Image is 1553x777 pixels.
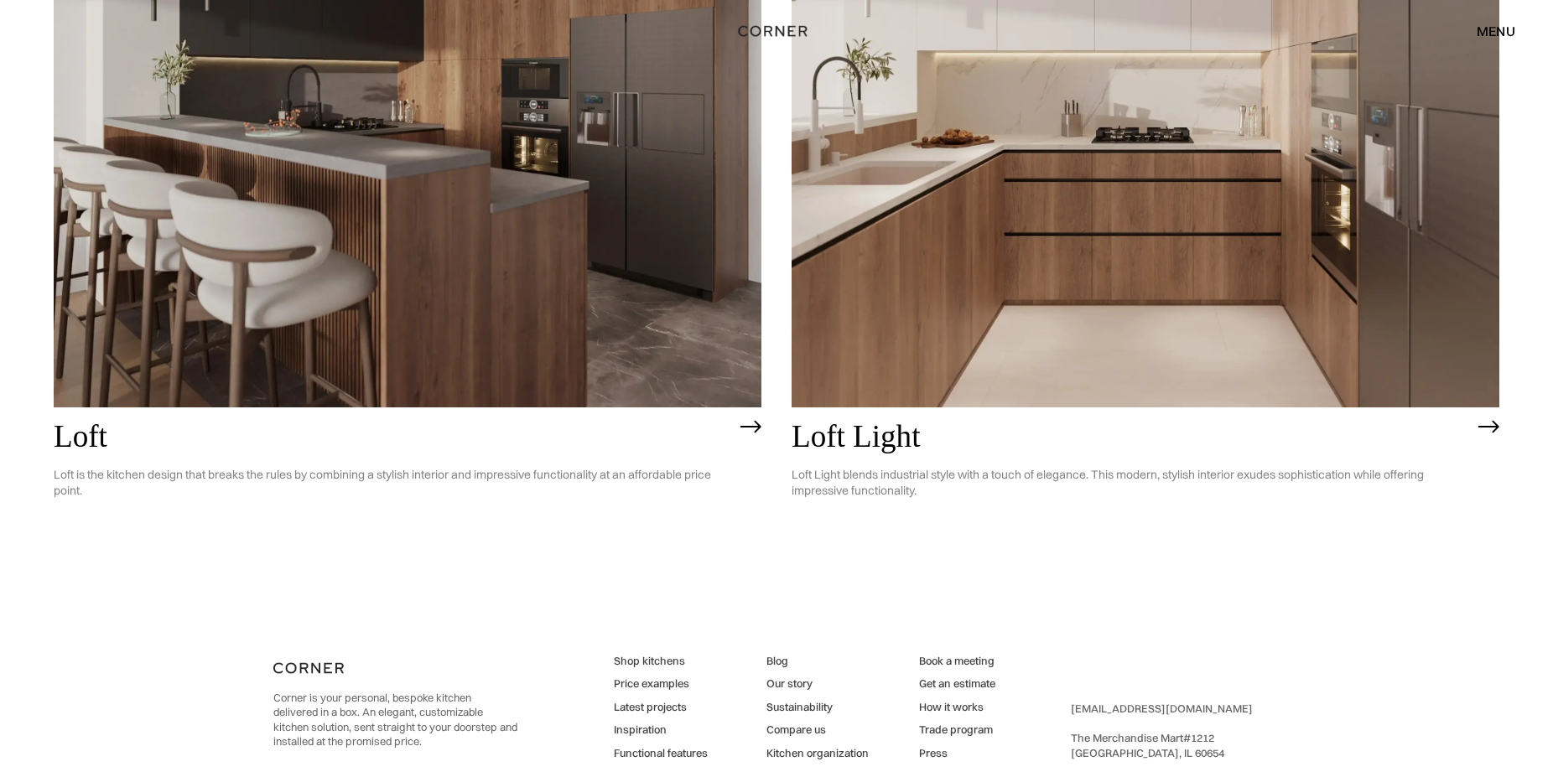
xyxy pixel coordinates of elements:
[614,746,708,761] a: Functional features
[614,723,708,738] a: Inspiration
[766,746,869,761] a: Kitchen organization
[919,723,995,738] a: Trade program
[273,691,517,749] p: Corner is your personal, bespoke kitchen delivered in a box. An elegant, customizable kitchen sol...
[614,654,708,669] a: Shop kitchens
[919,676,995,692] a: Get an estimate
[718,20,834,42] a: home
[919,700,995,715] a: How it works
[792,454,1470,511] p: Loft Light blends industrial style with a touch of elegance. This modern, stylish interior exudes...
[1071,702,1253,715] a: [EMAIL_ADDRESS][DOMAIN_NAME]
[1460,17,1515,45] div: menu
[766,676,869,692] a: Our story
[766,654,869,669] a: Blog
[54,420,732,454] h2: Loft
[614,676,708,692] a: Price examples
[1477,24,1515,38] div: menu
[614,700,708,715] a: Latest projects
[54,454,732,511] p: Loft is the kitchen design that breaks the rules by combining a stylish interior and impressive f...
[919,654,995,669] a: Book a meeting
[766,700,869,715] a: Sustainability
[792,420,1470,454] h2: Loft Light
[1071,702,1253,760] div: ‍ The Merchandise Mart #1212 ‍ [GEOGRAPHIC_DATA], IL 60654
[766,723,869,738] a: Compare us
[919,746,995,761] a: Press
